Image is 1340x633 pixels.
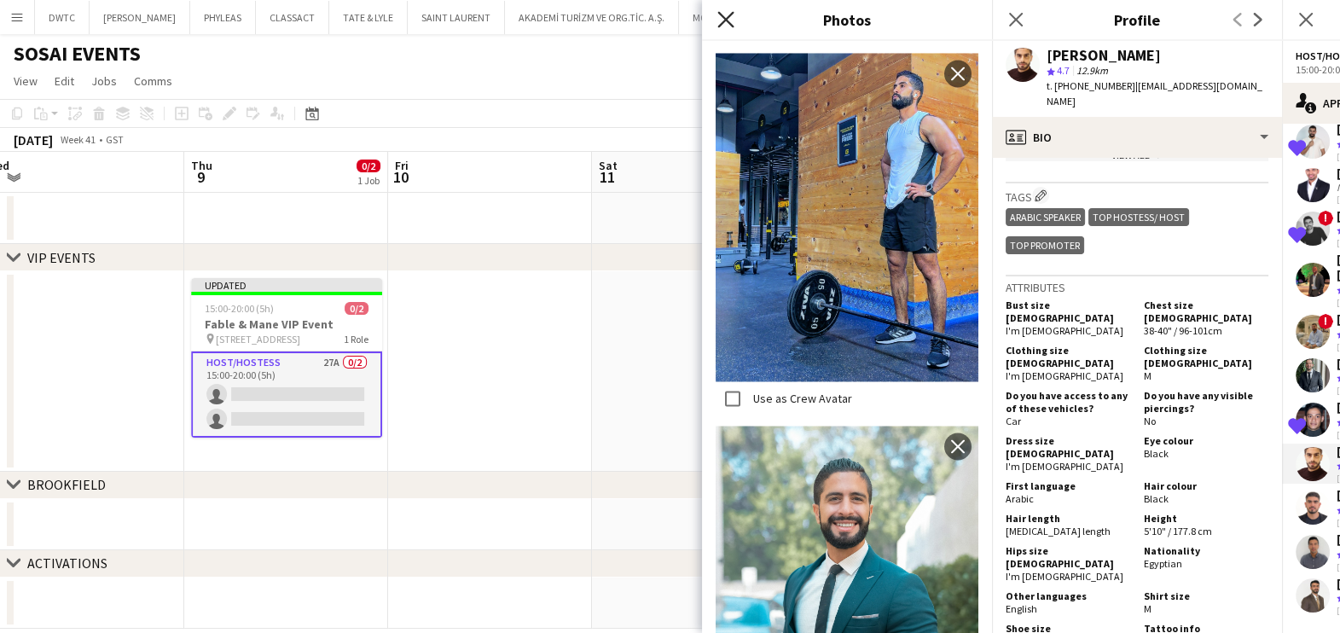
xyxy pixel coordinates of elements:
a: Jobs [84,70,124,92]
h5: Shirt size [1144,589,1268,602]
span: M [1144,602,1151,615]
h5: Bust size [DEMOGRAPHIC_DATA] [1006,299,1130,324]
span: Thu [191,158,212,173]
button: PHYLEAS [190,1,256,34]
span: I'm [DEMOGRAPHIC_DATA] [1006,570,1123,583]
h5: Nationality [1144,544,1268,557]
div: VIP EVENTS [27,249,96,266]
h5: Other languages [1006,589,1130,602]
span: Egyptian [1144,557,1182,570]
span: 0/2 [345,302,368,315]
span: Week 41 [56,133,99,146]
span: M [1144,369,1151,382]
span: Jobs [91,73,117,89]
span: Fri [395,158,409,173]
h5: Chest size [DEMOGRAPHIC_DATA] [1144,299,1268,324]
app-card-role: Host/Hostess27A0/215:00-20:00 (5h) [191,351,382,438]
span: 11 [596,167,618,187]
span: t. [PHONE_NUMBER] [1047,79,1135,92]
span: I'm [DEMOGRAPHIC_DATA] [1006,460,1123,473]
div: TOP HOSTESS/ HOST [1088,208,1189,226]
h3: Profile [992,9,1282,31]
h5: Dress size [DEMOGRAPHIC_DATA] [1006,434,1130,460]
h3: Fable & Mane VIP Event [191,316,382,332]
h5: Do you have any visible piercings? [1144,389,1268,415]
h1: SOSAI EVENTS [14,41,141,67]
h5: Height [1144,512,1268,525]
span: 1 Role [344,333,368,346]
button: SAINT LAURENT [408,1,505,34]
div: [DATE] [14,131,53,148]
h5: Hair length [1006,512,1130,525]
div: [PERSON_NAME] [1047,48,1161,63]
span: No [1144,415,1156,427]
h5: First language [1006,479,1130,492]
h5: Clothing size [DEMOGRAPHIC_DATA] [1006,344,1130,369]
span: [STREET_ADDRESS] [216,333,300,346]
span: Arabic [1006,492,1034,505]
span: I'm [DEMOGRAPHIC_DATA] [1006,324,1123,337]
button: AKADEMİ TURİZM VE ORG.TİC. A.Ş. [505,1,679,34]
a: View [7,70,44,92]
div: 1 Job [357,174,380,187]
span: Black [1144,447,1169,460]
h5: Eye colour [1144,434,1268,447]
span: 0/2 [357,160,380,172]
h3: Photos [702,9,992,31]
button: CLASSACT [256,1,329,34]
div: TOP PROMOTER [1006,236,1084,254]
app-job-card: Updated15:00-20:00 (5h)0/2Fable & Mane VIP Event [STREET_ADDRESS]1 RoleHost/Hostess27A0/215:00-20... [191,278,382,438]
span: View [14,73,38,89]
span: 4.7 [1057,64,1070,77]
h5: Do you have access to any of these vehicles? [1006,389,1130,415]
span: 15:00-20:00 (5h) [205,302,274,315]
h3: Tags [1006,187,1268,205]
h5: Hips size [DEMOGRAPHIC_DATA] [1006,544,1130,570]
a: Comms [127,70,179,92]
a: Edit [48,70,81,92]
span: 38-40" / 96-101cm [1144,324,1222,337]
span: [MEDICAL_DATA] length [1006,525,1111,537]
div: BROOKFIELD [27,476,106,493]
span: I'm [DEMOGRAPHIC_DATA] [1006,369,1123,382]
span: Edit [55,73,74,89]
img: Crew photo 657600 [716,53,978,381]
span: Car [1006,415,1021,427]
span: Black [1144,492,1169,505]
span: 9 [189,167,212,187]
span: English [1006,602,1037,615]
span: ! [1318,314,1333,329]
div: Updated [191,278,382,292]
span: 10 [392,167,409,187]
label: Use as Crew Avatar [750,391,852,406]
span: 5'10" / 177.8 cm [1144,525,1212,537]
div: ARABIC SPEAKER [1006,208,1085,226]
span: | [EMAIL_ADDRESS][DOMAIN_NAME] [1047,79,1262,107]
button: DWTC [35,1,90,34]
div: ACTIVATIONS [27,555,107,572]
button: [PERSON_NAME] [90,1,190,34]
div: Bio [992,117,1282,158]
div: GST [106,133,124,146]
h3: Attributes [1006,280,1268,295]
button: MOMENTO [679,1,756,34]
span: Comms [134,73,172,89]
h5: Hair colour [1144,479,1268,492]
span: ! [1318,211,1333,226]
span: 12.9km [1073,64,1111,77]
span: Sat [599,158,618,173]
h5: Clothing size [DEMOGRAPHIC_DATA] [1144,344,1268,369]
button: TATE & LYLE [329,1,408,34]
